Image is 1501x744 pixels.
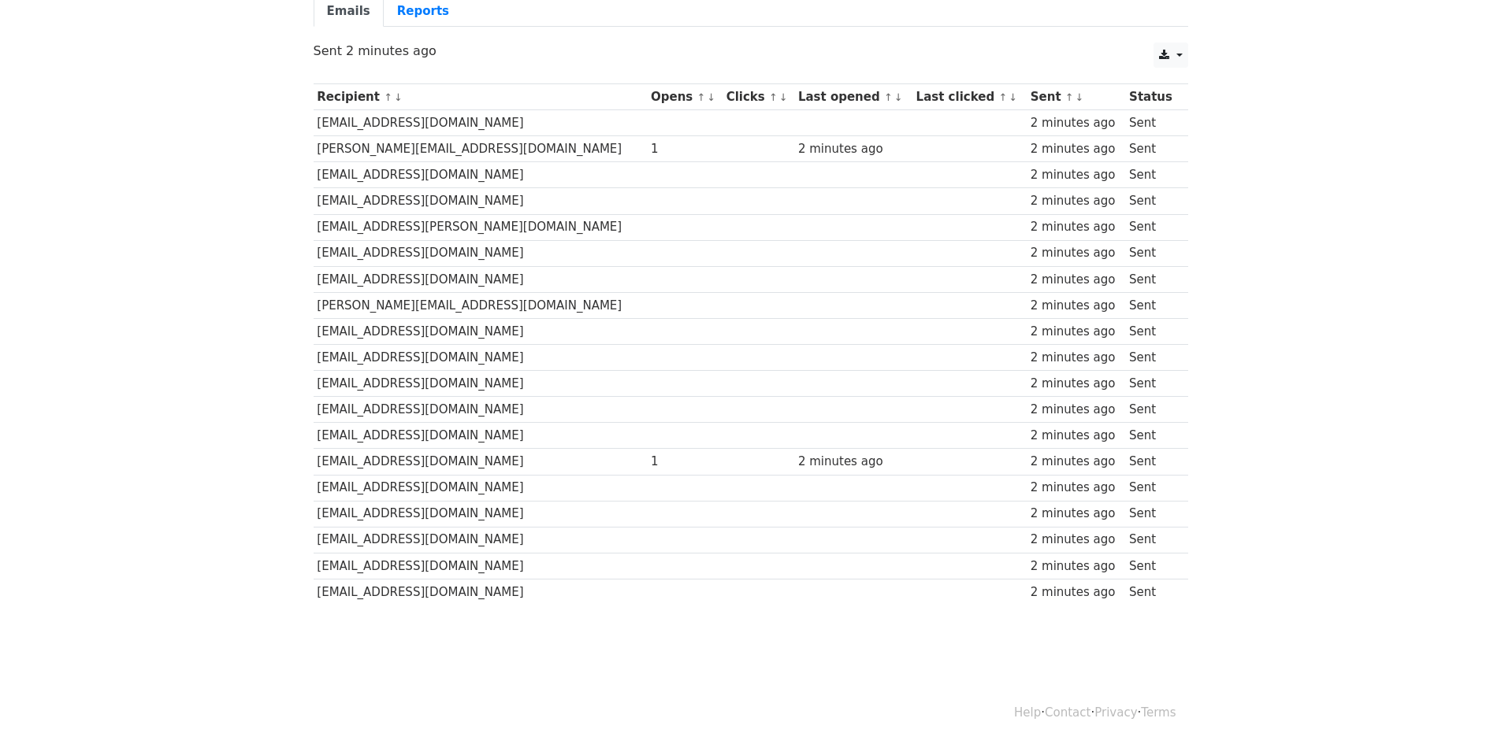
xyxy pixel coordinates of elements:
td: Sent [1125,214,1180,240]
a: ↑ [1065,91,1074,103]
td: [EMAIL_ADDRESS][DOMAIN_NAME] [314,162,648,188]
td: [EMAIL_ADDRESS][DOMAIN_NAME] [314,240,648,266]
td: [EMAIL_ADDRESS][PERSON_NAME][DOMAIN_NAME] [314,214,648,240]
a: Contact [1045,705,1090,720]
div: 2 minutes ago [1031,557,1122,576]
td: Sent [1125,266,1180,292]
div: 2 minutes ago [1031,505,1122,523]
a: Help [1014,705,1041,720]
td: [EMAIL_ADDRESS][DOMAIN_NAME] [314,371,648,397]
iframe: Chat Widget [1422,668,1501,744]
th: Recipient [314,84,648,110]
a: Terms [1141,705,1176,720]
p: Sent 2 minutes ago [314,43,1188,59]
td: [EMAIL_ADDRESS][DOMAIN_NAME] [314,188,648,214]
td: [EMAIL_ADDRESS][DOMAIN_NAME] [314,475,648,501]
td: Sent [1125,292,1180,318]
a: ↑ [769,91,778,103]
td: Sent [1125,527,1180,553]
td: [PERSON_NAME][EMAIL_ADDRESS][DOMAIN_NAME] [314,292,648,318]
td: [EMAIL_ADDRESS][DOMAIN_NAME] [314,501,648,527]
div: 2 minutes ago [1031,453,1122,471]
a: Privacy [1094,705,1137,720]
td: [EMAIL_ADDRESS][DOMAIN_NAME] [314,397,648,423]
th: Clicks [723,84,794,110]
td: Sent [1125,579,1180,605]
td: [EMAIL_ADDRESS][DOMAIN_NAME] [314,553,648,579]
td: Sent [1125,397,1180,423]
div: 2 minutes ago [1031,401,1122,419]
a: ↓ [1009,91,1017,103]
div: 2 minutes ago [1031,218,1122,236]
div: 2 minutes ago [1031,192,1122,210]
div: 2 minutes ago [1031,349,1122,367]
td: Sent [1125,110,1180,136]
div: 1 [651,453,719,471]
td: Sent [1125,318,1180,344]
td: [EMAIL_ADDRESS][DOMAIN_NAME] [314,318,648,344]
a: ↓ [779,91,788,103]
a: ↓ [894,91,903,103]
td: [EMAIL_ADDRESS][DOMAIN_NAME] [314,110,648,136]
td: Sent [1125,240,1180,266]
a: ↑ [384,91,392,103]
div: 2 minutes ago [1031,140,1122,158]
th: Status [1125,84,1180,110]
div: 2 minutes ago [1031,297,1122,315]
div: 2 minutes ago [1031,427,1122,445]
td: [EMAIL_ADDRESS][DOMAIN_NAME] [314,423,648,449]
th: Last opened [794,84,912,110]
td: [EMAIL_ADDRESS][DOMAIN_NAME] [314,266,648,292]
td: Sent [1125,136,1180,162]
td: Sent [1125,188,1180,214]
div: 2 minutes ago [1031,114,1122,132]
th: Last clicked [912,84,1027,110]
div: 2 minutes ago [798,140,908,158]
td: [EMAIL_ADDRESS][DOMAIN_NAME] [314,449,648,475]
td: Sent [1125,501,1180,527]
td: [PERSON_NAME][EMAIL_ADDRESS][DOMAIN_NAME] [314,136,648,162]
td: [EMAIL_ADDRESS][DOMAIN_NAME] [314,345,648,371]
div: 2 minutes ago [1031,244,1122,262]
td: Sent [1125,162,1180,188]
td: Sent [1125,345,1180,371]
div: 聊天小工具 [1422,668,1501,744]
div: 2 minutes ago [1031,479,1122,497]
div: 2 minutes ago [1031,166,1122,184]
td: Sent [1125,553,1180,579]
td: [EMAIL_ADDRESS][DOMAIN_NAME] [314,579,648,605]
div: 2 minutes ago [1031,375,1122,393]
div: 2 minutes ago [1031,323,1122,341]
td: Sent [1125,371,1180,397]
a: ↑ [998,91,1007,103]
div: 2 minutes ago [1031,531,1122,549]
a: ↓ [1076,91,1084,103]
div: 2 minutes ago [1031,271,1122,289]
div: 2 minutes ago [798,453,908,471]
td: Sent [1125,423,1180,449]
a: ↓ [707,91,715,103]
a: ↑ [884,91,893,103]
th: Opens [647,84,723,110]
a: ↑ [697,91,706,103]
td: [EMAIL_ADDRESS][DOMAIN_NAME] [314,527,648,553]
a: ↓ [394,91,403,103]
td: Sent [1125,475,1180,501]
th: Sent [1027,84,1125,110]
td: Sent [1125,449,1180,475]
div: 2 minutes ago [1031,583,1122,601]
div: 1 [651,140,719,158]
